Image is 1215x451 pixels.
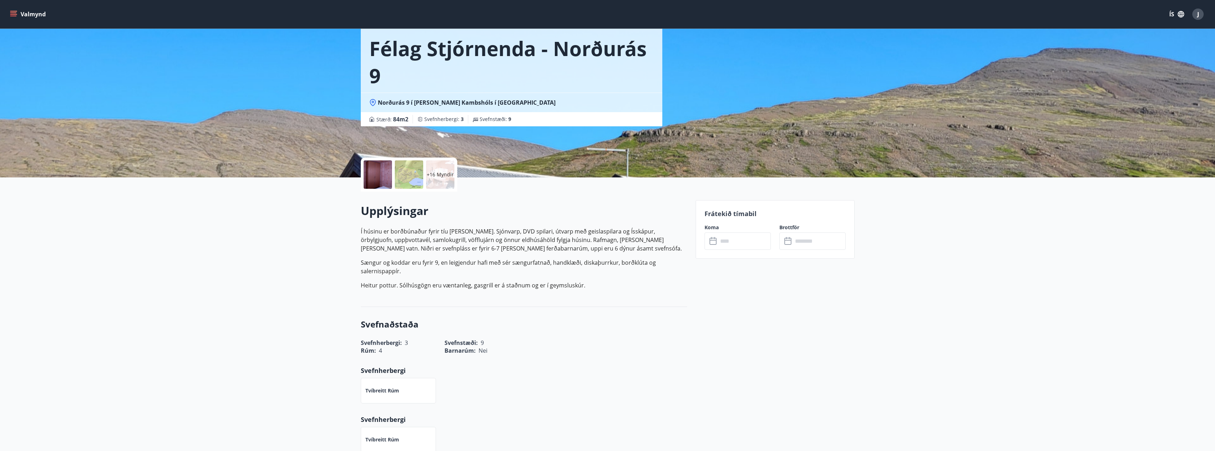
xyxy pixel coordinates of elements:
[361,366,687,375] p: Svefnherbergi
[479,347,487,354] span: Nei
[705,224,771,231] label: Koma
[705,209,846,218] p: Frátekið tímabil
[427,171,454,178] p: +16 Myndir
[379,347,382,354] span: 4
[480,116,511,123] span: Svefnstæði :
[9,8,49,21] button: menu
[376,115,408,123] span: Stærð :
[361,415,687,424] p: Svefnherbergi
[424,116,464,123] span: Svefnherbergi :
[1197,10,1199,18] span: J
[361,347,376,354] span: Rúm :
[361,227,687,253] p: Í húsinu er borðbúnaður fyrir tíu [PERSON_NAME]. Sjónvarp, DVD spilari, útvarp með geislaspilara ...
[361,318,687,330] h3: Svefnaðstaða
[444,347,476,354] span: Barnarúm :
[361,203,687,219] h2: Upplýsingar
[779,224,846,231] label: Brottför
[369,35,654,89] h1: Félag Stjórnenda - Norðurás 9
[365,387,399,394] p: Tvíbreitt rúm
[361,258,687,275] p: Sængur og koddar eru fyrir 9, en leigjendur hafi með sér sængurfatnað, handklæði, diskaþurrkur, b...
[365,436,399,443] p: Tvíbreitt rúm
[378,99,556,106] span: Norðurás 9 í [PERSON_NAME] Kambshóls í [GEOGRAPHIC_DATA]
[461,116,464,122] span: 3
[393,115,408,123] span: 84 m2
[361,281,687,290] p: Heitur pottur. Sólhúsgögn eru væntanleg, gasgrill er á staðnum og er í geymsluskúr.
[1165,8,1188,21] button: ÍS
[1189,6,1206,23] button: J
[508,116,511,122] span: 9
